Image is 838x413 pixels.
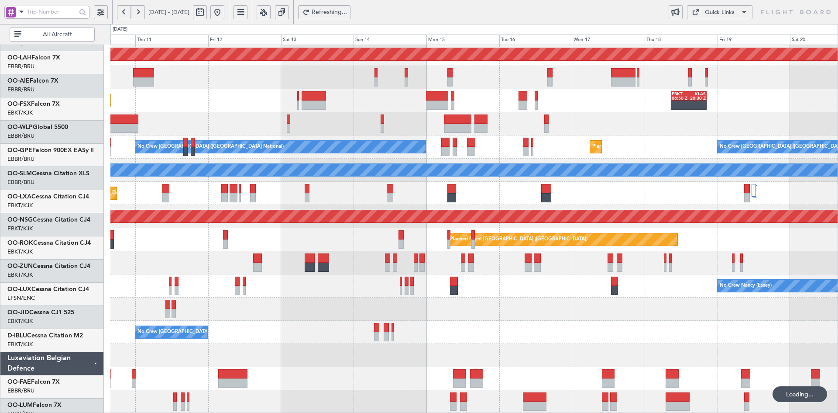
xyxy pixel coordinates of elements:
a: EBKT/KJK [7,340,33,348]
a: EBKT/KJK [7,317,33,325]
div: Thu 11 [135,35,208,45]
a: OO-AIEFalcon 7X [7,78,58,84]
div: Tue 16 [499,35,572,45]
span: OO-FAE [7,379,31,385]
div: Sun 14 [354,35,426,45]
div: Mon 15 [426,35,499,45]
span: OO-GPE [7,147,32,153]
div: No Crew Nancy (Essey) [720,279,772,292]
div: No Crew [GEOGRAPHIC_DATA] ([GEOGRAPHIC_DATA] National) [137,326,284,339]
span: OO-LUX [7,286,31,292]
a: EBBR/BRU [7,86,34,94]
a: OO-LAHFalcon 7X [7,55,60,61]
div: Planned Maint [GEOGRAPHIC_DATA] ([GEOGRAPHIC_DATA] National) [592,140,750,153]
button: Quick Links [687,5,752,19]
a: OO-FAEFalcon 7X [7,379,60,385]
a: EBKT/KJK [7,201,33,209]
a: OO-WLPGlobal 5500 [7,124,68,130]
span: OO-LUM [7,402,33,408]
a: EBKT/KJK [7,271,33,279]
span: OO-AIE [7,78,30,84]
a: OO-ROKCessna Citation CJ4 [7,240,91,246]
span: D-IBLU [7,333,27,339]
a: EBBR/BRU [7,178,34,186]
div: Planned Maint [GEOGRAPHIC_DATA] ([GEOGRAPHIC_DATA]) [450,233,587,246]
a: LFSN/ENC [7,294,35,302]
a: EBBR/BRU [7,132,34,140]
a: OO-SLMCessna Citation XLS [7,170,89,177]
span: OO-LXA [7,194,31,200]
div: KLAS [689,92,706,96]
span: OO-SLM [7,170,32,177]
a: OO-ZUNCessna Citation CJ4 [7,263,90,269]
a: OO-LUXCessna Citation CJ4 [7,286,89,292]
div: EBKT [672,92,689,96]
span: OO-FSX [7,101,31,107]
span: Refreshing... [312,9,347,15]
a: EBKT/KJK [7,109,33,117]
a: OO-JIDCessna CJ1 525 [7,309,74,316]
div: Loading... [773,386,827,402]
span: OO-LAH [7,55,31,61]
a: OO-LXACessna Citation CJ4 [7,194,89,200]
div: Sat 13 [281,35,354,45]
span: OO-WLP [7,124,33,130]
a: EBBR/BRU [7,62,34,70]
span: [DATE] - [DATE] [148,8,189,16]
a: OO-FSXFalcon 7X [7,101,60,107]
a: EBBR/BRU [7,155,34,163]
a: EBKT/KJK [7,248,33,256]
a: EBKT/KJK [7,225,33,233]
button: Refreshing... [298,5,350,19]
a: OO-LUMFalcon 7X [7,402,62,408]
a: OO-GPEFalcon 900EX EASy II [7,147,94,153]
div: 20:30 Z [689,96,706,101]
div: [DATE] [113,26,127,33]
div: Thu 18 [645,35,718,45]
a: OO-NSGCessna Citation CJ4 [7,217,90,223]
a: EBBR/BRU [7,387,34,395]
div: No Crew [GEOGRAPHIC_DATA] ([GEOGRAPHIC_DATA] National) [137,140,284,153]
input: Trip Number [27,5,76,18]
button: All Aircraft [10,28,95,42]
div: Fri 12 [208,35,281,45]
span: All Aircraft [23,31,92,38]
span: OO-ROK [7,240,33,246]
div: 08:50 Z [672,96,689,101]
div: Fri 19 [718,35,790,45]
div: Wed 17 [572,35,645,45]
span: OO-ZUN [7,263,33,269]
span: OO-NSG [7,217,33,223]
div: Quick Links [705,8,735,17]
span: OO-JID [7,309,29,316]
a: D-IBLUCessna Citation M2 [7,333,83,339]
